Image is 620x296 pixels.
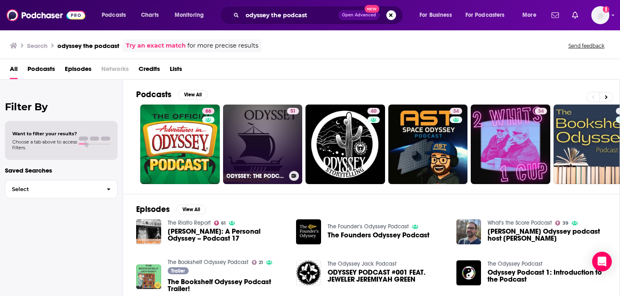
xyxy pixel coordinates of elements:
[465,9,505,21] span: For Podcasters
[136,9,164,22] a: Charts
[168,228,287,242] span: [PERSON_NAME]: A Personal Odyssey – Podcast 17
[168,219,211,226] a: The Rialto Report
[259,261,263,264] span: 21
[5,166,118,174] p: Saved Searches
[488,228,606,242] a: Goldsmith Odyssey podcast host Clark Provence
[471,105,550,184] a: 34
[96,9,137,22] button: open menu
[136,219,161,244] img: Susan McBain: A Personal Odyssey – Podcast 17
[5,101,118,113] h2: Filter By
[591,6,609,24] img: User Profile
[488,219,552,226] a: What's the Score Podcast
[290,107,296,116] span: 51
[252,260,263,265] a: 21
[555,221,568,225] a: 39
[12,139,77,150] span: Choose a tab above to access filters.
[296,219,321,244] img: The Founders Odyssey Podcast
[342,13,376,17] span: Open Advanced
[205,107,211,116] span: 66
[126,41,186,50] a: Try an exact match
[517,9,547,22] button: open menu
[7,7,85,23] img: Podchaser - Follow, Share and Rate Podcasts
[371,107,376,116] span: 40
[453,107,459,116] span: 34
[139,62,160,79] a: Credits
[5,187,100,192] span: Select
[226,173,286,180] h3: ODYSSEY: THE PODCAST
[592,252,612,271] div: Open Intercom Messenger
[169,9,214,22] button: open menu
[460,9,517,22] button: open menu
[566,42,607,49] button: Send feedback
[168,259,248,266] a: The Bookshelf Odyssey Podcast
[296,260,321,285] img: ODYSSEY PODCAST #001 FEAT. JEWELER JEREMIYAH GREEN
[522,9,536,21] span: More
[287,108,299,114] a: 51
[65,62,91,79] span: Episodes
[591,6,609,24] button: Show profile menu
[202,108,214,114] a: 66
[563,221,568,225] span: 39
[141,9,159,21] span: Charts
[27,42,48,50] h3: Search
[328,260,397,267] a: The Odyssey Jack Podcast
[10,62,18,79] a: All
[456,260,481,285] a: Odyssey Podcast 1: Introduction to the Podcast
[328,232,429,239] a: The Founders Odyssey Podcast
[365,5,379,13] span: New
[488,228,606,242] span: [PERSON_NAME] Odyssey podcast host [PERSON_NAME]
[136,204,170,214] h2: Episodes
[538,107,544,116] span: 34
[367,108,380,114] a: 40
[221,221,226,225] span: 61
[242,9,338,22] input: Search podcasts, credits, & more...
[175,9,204,21] span: Monitoring
[488,269,606,283] a: Odyssey Podcast 1: Introduction to the Podcast
[603,6,609,13] svg: Add a profile image
[414,9,462,22] button: open menu
[168,278,287,292] a: The Bookshelf Odyssey Podcast Trailer!
[591,6,609,24] span: Logged in as RebeccaThomas9000
[136,204,206,214] a: EpisodesView All
[228,6,411,25] div: Search podcasts, credits, & more...
[548,8,562,22] a: Show notifications dropdown
[456,219,481,244] img: Goldsmith Odyssey podcast host Clark Provence
[450,108,462,114] a: 34
[388,105,468,184] a: 34
[176,205,206,214] button: View All
[5,180,118,198] button: Select
[12,131,77,137] span: Want to filter your results?
[27,62,55,79] a: Podcasts
[569,8,581,22] a: Show notifications dropdown
[223,105,303,184] a: 51ODYSSEY: THE PODCAST
[168,228,287,242] a: Susan McBain: A Personal Odyssey – Podcast 17
[328,223,409,230] a: The Founder‘s Odyssey Podcast
[136,89,207,100] a: PodcastsView All
[488,260,542,267] a: The Odyssey Podcast
[136,264,161,289] img: The Bookshelf Odyssey Podcast Trailer!
[102,9,126,21] span: Podcasts
[419,9,452,21] span: For Business
[171,269,185,273] span: Trailer
[178,90,207,100] button: View All
[57,42,119,50] h3: odyssey the podcast
[136,89,171,100] h2: Podcasts
[305,105,385,184] a: 40
[101,62,129,79] span: Networks
[170,62,182,79] a: Lists
[338,10,380,20] button: Open AdvancedNew
[328,269,447,283] a: ODYSSEY PODCAST #001 FEAT. JEWELER JEREMIYAH GREEN
[187,41,258,50] span: for more precise results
